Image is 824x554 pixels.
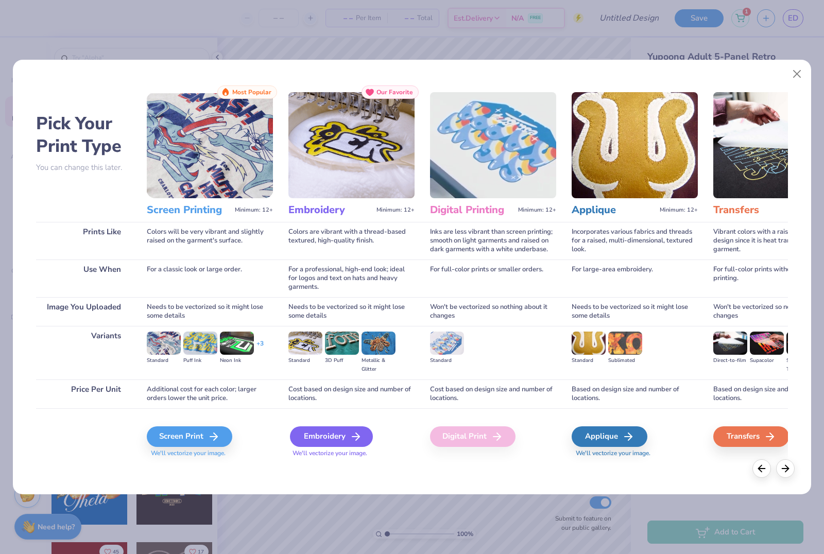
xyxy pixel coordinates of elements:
[220,332,254,354] img: Neon Ink
[288,259,415,297] div: For a professional, high-end look; ideal for logos and text on hats and heavy garments.
[288,332,322,354] img: Standard
[750,356,784,365] div: Supacolor
[572,222,698,259] div: Incorporates various fabrics and threads for a raised, multi-dimensional, textured look.
[290,426,373,447] div: Embroidery
[787,64,807,84] button: Close
[430,426,516,447] div: Digital Print
[430,92,556,198] img: Digital Printing
[36,297,131,326] div: Image You Uploaded
[36,112,131,158] h2: Pick Your Print Type
[572,259,698,297] div: For large-area embroidery.
[288,449,415,458] span: We'll vectorize your image.
[147,449,273,458] span: We'll vectorize your image.
[660,206,698,214] span: Minimum: 12+
[572,356,606,365] div: Standard
[713,356,747,365] div: Direct-to-film
[147,297,273,326] div: Needs to be vectorized so it might lose some details
[430,332,464,354] img: Standard
[232,89,271,96] span: Most Popular
[147,92,273,198] img: Screen Printing
[147,222,273,259] div: Colors will be very vibrant and slightly raised on the garment's surface.
[362,332,396,354] img: Metallic & Glitter
[572,379,698,408] div: Based on design size and number of locations.
[147,203,231,217] h3: Screen Printing
[36,259,131,297] div: Use When
[147,259,273,297] div: For a classic look or large order.
[36,326,131,379] div: Variants
[430,356,464,365] div: Standard
[713,332,747,354] img: Direct-to-film
[376,206,415,214] span: Minimum: 12+
[608,356,642,365] div: Sublimated
[288,379,415,408] div: Cost based on design size and number of locations.
[220,356,254,365] div: Neon Ink
[430,222,556,259] div: Inks are less vibrant than screen printing; smooth on light garments and raised on dark garments ...
[713,203,797,217] h3: Transfers
[325,332,359,354] img: 3D Puff
[362,356,396,374] div: Metallic & Glitter
[183,356,217,365] div: Puff Ink
[430,203,514,217] h3: Digital Printing
[572,92,698,198] img: Applique
[235,206,273,214] span: Minimum: 12+
[572,297,698,326] div: Needs to be vectorized so it might lose some details
[786,332,820,354] img: Screen Transfer
[572,203,656,217] h3: Applique
[430,297,556,326] div: Won't be vectorized so nothing about it changes
[36,163,131,172] p: You can change this later.
[288,297,415,326] div: Needs to be vectorized so it might lose some details
[376,89,413,96] span: Our Favorite
[608,332,642,354] img: Sublimated
[713,426,789,447] div: Transfers
[183,332,217,354] img: Puff Ink
[325,356,359,365] div: 3D Puff
[36,379,131,408] div: Price Per Unit
[36,222,131,259] div: Prints Like
[147,379,273,408] div: Additional cost for each color; larger orders lower the unit price.
[572,426,647,447] div: Applique
[147,356,181,365] div: Standard
[288,203,372,217] h3: Embroidery
[147,426,232,447] div: Screen Print
[288,222,415,259] div: Colors are vibrant with a thread-based textured, high-quality finish.
[750,332,784,354] img: Supacolor
[572,449,698,458] span: We'll vectorize your image.
[518,206,556,214] span: Minimum: 12+
[430,379,556,408] div: Cost based on design size and number of locations.
[288,356,322,365] div: Standard
[147,332,181,354] img: Standard
[430,259,556,297] div: For full-color prints or smaller orders.
[288,92,415,198] img: Embroidery
[256,339,264,357] div: + 3
[786,356,820,374] div: Screen Transfer
[572,332,606,354] img: Standard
